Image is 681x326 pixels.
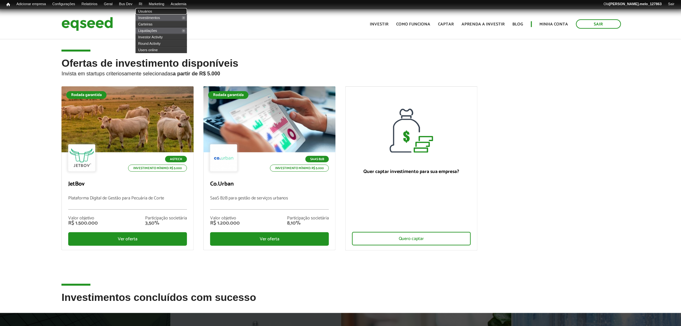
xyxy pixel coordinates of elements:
p: SaaS B2B para gestão de serviços urbanos [210,196,329,210]
div: R$ 1.200.000 [210,221,240,226]
div: Rodada garantida [66,91,107,99]
p: Investimento mínimo: R$ 5.000 [128,165,187,172]
div: Quero captar [352,232,471,245]
a: Quer captar investimento para sua empresa? Quero captar [345,86,478,251]
div: Participação societária [287,216,329,221]
a: Sair [665,2,678,7]
div: Ver oferta [210,232,329,246]
a: Aprenda a investir [462,22,505,26]
a: Adicionar empresa [13,2,49,7]
a: Olá[PERSON_NAME].melo_127863 [601,2,665,7]
a: Captar [438,22,454,26]
a: Relatórios [78,2,100,7]
div: Participação societária [145,216,187,221]
p: Investimento mínimo: R$ 5.000 [270,165,329,172]
a: Investir [370,22,389,26]
div: R$ 1.500.000 [68,221,98,226]
span: Início [6,2,10,7]
a: Minha conta [540,22,568,26]
img: EqSeed [61,15,113,33]
strong: [PERSON_NAME].melo_127863 [609,2,662,6]
a: Sair [576,19,621,29]
p: Quer captar investimento para sua empresa? [352,169,471,175]
div: Rodada garantida [208,91,248,99]
p: Co.Urban [210,181,329,188]
a: Rodada garantida SaaS B2B Investimento mínimo: R$ 5.000 Co.Urban SaaS B2B para gestão de serviços... [203,86,336,250]
p: Plataforma Digital de Gestão para Pecuária de Corte [68,196,187,210]
a: Blog [513,22,523,26]
a: Bus Dev [116,2,136,7]
h2: Ofertas de investimento disponíveis [61,58,619,86]
a: Geral [101,2,116,7]
a: Usuários [135,8,187,14]
div: 3,50% [145,221,187,226]
a: Rodada garantida Agtech Investimento mínimo: R$ 5.000 JetBov Plataforma Digital de Gestão para Pe... [61,86,194,250]
div: 8,10% [287,221,329,226]
a: Academia [168,2,190,7]
a: Configurações [49,2,79,7]
div: Valor objetivo [210,216,240,221]
a: Marketing [145,2,167,7]
strong: a partir de R$ 5.000 [173,71,220,76]
h2: Investimentos concluídos com sucesso [61,292,619,313]
div: Ver oferta [68,232,187,246]
p: Agtech [165,156,187,162]
p: SaaS B2B [305,156,329,162]
a: RI [135,2,145,7]
p: Invista em startups criteriosamente selecionadas [61,69,619,77]
a: Início [3,2,13,8]
a: Como funciona [396,22,431,26]
div: Valor objetivo [68,216,98,221]
p: JetBov [68,181,187,188]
